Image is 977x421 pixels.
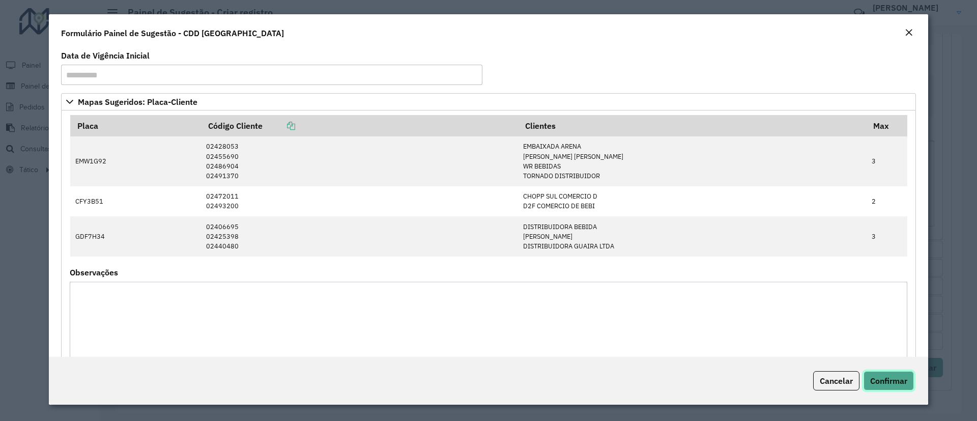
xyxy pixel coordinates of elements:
a: Mapas Sugeridos: Placa-Cliente [61,93,916,110]
button: Close [902,26,916,40]
em: Fechar [905,29,913,37]
th: Placa [70,115,201,136]
th: Código Cliente [201,115,518,136]
label: Data de Vigência Inicial [61,49,150,62]
th: Max [867,115,907,136]
td: CFY3B51 [70,186,201,216]
td: 2 [867,186,907,216]
td: GDF7H34 [70,216,201,257]
span: Cancelar [820,376,853,386]
td: EMW1G92 [70,136,201,186]
span: Mapas Sugeridos: Placa-Cliente [78,98,197,106]
td: 3 [867,216,907,257]
td: CHOPP SUL COMERCIO D D2F COMERCIO DE BEBI [518,186,867,216]
th: Clientes [518,115,867,136]
td: EMBAIXADA ARENA [PERSON_NAME] [PERSON_NAME] WR BEBIDAS TORNADO DISTRIBUIDOR [518,136,867,186]
td: 3 [867,136,907,186]
td: DISTRIBUIDORA BEBIDA [PERSON_NAME] DISTRIBUIDORA GUAIRA LTDA [518,216,867,257]
div: Mapas Sugeridos: Placa-Cliente [61,110,916,381]
td: 02472011 02493200 [201,186,518,216]
td: 02428053 02455690 02486904 02491370 [201,136,518,186]
button: Cancelar [813,371,859,390]
td: 02406695 02425398 02440480 [201,216,518,257]
button: Confirmar [864,371,914,390]
span: Confirmar [870,376,907,386]
h4: Formulário Painel de Sugestão - CDD [GEOGRAPHIC_DATA] [61,27,284,39]
label: Observações [70,266,118,278]
a: Copiar [263,121,295,131]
